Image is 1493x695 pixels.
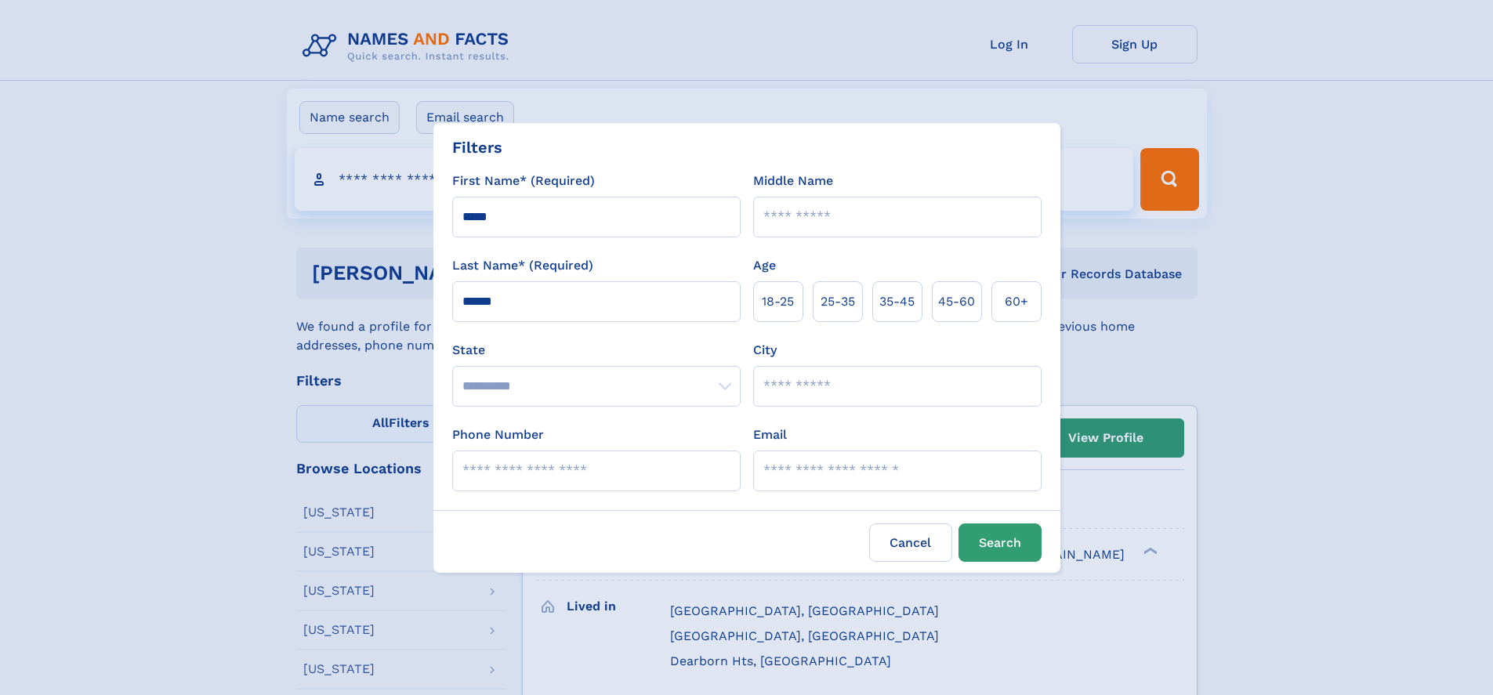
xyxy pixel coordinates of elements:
span: 45‑60 [938,292,975,311]
label: City [753,341,777,360]
label: State [452,341,741,360]
label: Age [753,256,776,275]
label: Phone Number [452,425,544,444]
label: Email [753,425,787,444]
button: Search [958,523,1042,562]
span: 18‑25 [762,292,794,311]
label: Cancel [869,523,952,562]
span: 25‑35 [821,292,855,311]
label: First Name* (Required) [452,172,595,190]
div: Filters [452,136,502,159]
span: 60+ [1005,292,1028,311]
span: 35‑45 [879,292,915,311]
label: Middle Name [753,172,833,190]
label: Last Name* (Required) [452,256,593,275]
